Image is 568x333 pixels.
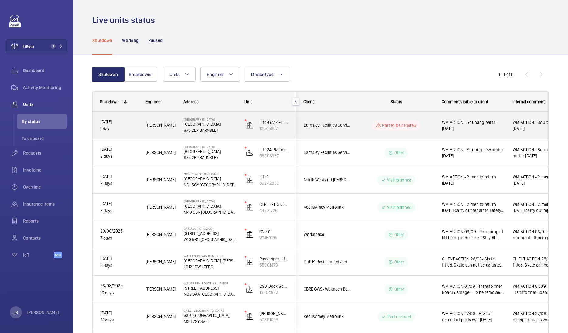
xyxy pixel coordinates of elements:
p: Passenger Lift 1 montague [259,256,289,262]
button: Shutdown [92,67,125,82]
span: North West and [PERSON_NAME] RTM Company Ltd [304,176,351,183]
p: Canalot Studios [184,227,237,230]
span: To onboard [22,135,67,141]
span: CBRE GWS- Walgreen Boots Alliance [304,286,351,293]
span: WM ACTION - 2 men to return [DATE] [442,174,505,186]
span: Client [303,99,314,104]
span: Filters [23,43,34,49]
span: Contacts [23,235,67,241]
p: [GEOGRAPHIC_DATA] [184,176,237,182]
span: Workspace [304,231,351,238]
button: Breakdowns [124,67,157,82]
span: [PERSON_NAME] [146,149,176,156]
span: Engineer [145,99,162,104]
span: IoT [23,252,54,258]
p: [DATE] [100,173,138,180]
p: 12545807 [259,125,289,131]
img: elevator.svg [246,258,253,266]
span: Address [183,99,199,104]
p: [PERSON_NAME] [27,309,60,315]
p: S75 2EP BARNSLEY [184,127,237,133]
p: WME0195 [259,235,289,241]
span: Units [169,72,180,77]
p: Other [394,232,405,238]
p: 7 days [100,235,138,242]
span: WM ACTION 03/09 - Re-roping of lift being undertaken 8th/9th September [442,229,505,241]
p: Lift 24 Platform, CDC (off site) [259,147,289,153]
p: Other [394,286,405,292]
span: Comment visible to client [442,99,488,104]
span: Overtime [23,184,67,190]
span: Status [391,99,402,104]
img: elevator.svg [246,176,253,184]
p: LS12 1DW LEEDS [184,264,237,270]
button: Engineer [200,67,240,82]
span: Units [23,101,67,107]
p: Part to be ordered [382,122,416,128]
span: [PERSON_NAME] [146,258,176,265]
img: platform_lift.svg [246,286,253,293]
p: 3 days [100,207,138,214]
p: M40 5BR [GEOGRAPHIC_DATA] [184,209,237,215]
span: [PERSON_NAME] [146,204,176,211]
p: [DATE] [100,255,138,262]
span: [PERSON_NAME] [146,176,176,183]
p: Sale [GEOGRAPHIC_DATA] [184,309,237,312]
p: [DATE] [100,118,138,125]
p: [STREET_ADDRESS], [184,230,237,236]
span: Barnsley Facilities Services- [GEOGRAPHIC_DATA] [304,149,351,156]
button: Units [163,67,196,82]
p: [GEOGRAPHIC_DATA] [184,117,237,121]
div: Shutdown [100,99,119,104]
p: 29/08/2025 [100,228,138,235]
p: 8 days [100,262,138,269]
span: [PERSON_NAME] [146,231,176,238]
p: [GEOGRAPHIC_DATA] [184,145,237,148]
span: WM ACTION 27/08 - ETA for receipt of parts w/c [DATE] [442,311,505,323]
p: NG2 3AA [GEOGRAPHIC_DATA] [184,291,237,297]
span: WM ACTION 01/09 - Transformer Board damaged. To be removed late this week and taken for specialis... [442,283,505,295]
span: KeolisAmey Metrolink [304,313,351,320]
span: [PERSON_NAME] [146,313,176,320]
p: CEP-LIFT OUTBOUND [259,201,289,207]
span: WM ACTION - 2 men to return [DATE] carry out repair to safety edge bracket [442,201,505,213]
p: [STREET_ADDRESS] [184,285,237,291]
p: Visit planned [387,204,412,210]
p: 50691008 [259,317,289,323]
p: 26/08/2025 [100,282,138,289]
p: Paused [148,37,163,43]
p: Shutdown [92,37,112,43]
p: LR [13,309,18,315]
span: [PERSON_NAME] [146,286,176,293]
p: 1 day [100,125,138,132]
p: S75 2EP BARNSLEY [184,155,237,161]
h1: Live units status [92,15,159,26]
p: [GEOGRAPHIC_DATA] [184,199,237,203]
p: [DATE] [100,310,138,317]
span: [PERSON_NAME] [146,122,176,129]
p: 44371726 [259,207,289,213]
p: 56598387 [259,153,289,159]
p: [GEOGRAPHIC_DATA] [184,148,237,155]
img: elevator.svg [246,231,253,238]
span: Invoicing [23,167,67,173]
p: NG1 5GY [GEOGRAPHIC_DATA] [184,182,237,188]
p: Lift 4 (A) 4FL - Maternity A [259,119,289,125]
img: platform_lift.svg [246,149,253,156]
span: Activity Monitoring [23,84,67,90]
img: elevator.svg [246,204,253,211]
span: Beta [54,252,62,258]
p: northwest building [184,172,237,176]
span: 1 - 11 11 [498,72,513,76]
span: Dashboard [23,67,67,73]
img: elevator.svg [246,313,253,320]
p: [GEOGRAPHIC_DATA], [184,203,237,209]
p: 10 days [100,289,138,296]
p: Lift 1 [259,174,289,180]
span: Duk E1 Resi Limited and Duke E2 Resi Limited - Waterside Apartments [304,258,351,265]
span: 1 [51,44,56,49]
p: Other [394,259,405,265]
p: [GEOGRAPHIC_DATA] [184,121,237,127]
span: Barnsley Facilities Services- [GEOGRAPHIC_DATA] [304,122,351,129]
button: Filters1 [6,39,67,53]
